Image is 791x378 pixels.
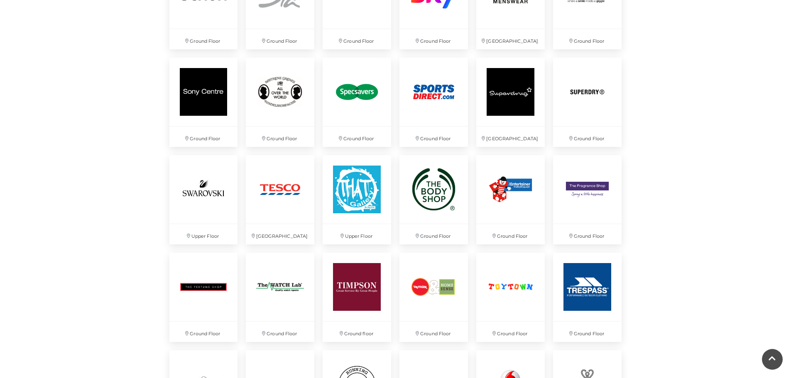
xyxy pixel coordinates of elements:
a: Ground Floor [549,249,626,346]
a: Ground Floor [395,151,472,249]
p: Ground Floor [553,224,622,244]
p: Ground Floor [323,127,391,147]
p: [GEOGRAPHIC_DATA] [246,224,314,244]
p: Ground Floor [169,127,238,147]
p: Ground floor [323,322,391,342]
a: Ground Floor [395,54,472,151]
a: Ground Floor [242,54,318,151]
a: Upper Floor [165,151,242,249]
p: Ground Floor [246,127,314,147]
p: Ground Floor [399,127,468,147]
p: Ground Floor [399,322,468,342]
p: Ground Floor [246,322,314,342]
p: Ground Floor [323,29,391,49]
a: Ground Floor [549,151,626,249]
a: Ground Floor [472,151,549,249]
p: Ground Floor [476,224,545,244]
a: Ground Floor [395,249,472,346]
a: Ground floor [318,249,395,346]
p: Ground Floor [476,322,545,342]
a: Ground Floor [472,249,549,346]
a: That Gallery at Festival Place Upper Floor [318,151,395,249]
p: Ground Floor [169,322,238,342]
p: [GEOGRAPHIC_DATA] [476,29,545,49]
p: Upper Floor [169,224,238,244]
p: Ground Floor [553,322,622,342]
p: [GEOGRAPHIC_DATA] [476,127,545,147]
a: The Watch Lab at Festival Place, Basingstoke. Ground Floor [242,249,318,346]
a: [GEOGRAPHIC_DATA] [472,54,549,151]
a: Ground Floor [165,54,242,151]
p: Ground Floor [399,29,468,49]
a: Ground Floor [165,249,242,346]
p: Ground Floor [246,29,314,49]
a: [GEOGRAPHIC_DATA] [242,151,318,249]
img: The Watch Lab at Festival Place, Basingstoke. [246,253,314,321]
p: Ground Floor [169,29,238,49]
p: Ground Floor [553,127,622,147]
img: That Gallery at Festival Place [323,155,391,224]
p: Upper Floor [323,224,391,244]
p: Ground Floor [399,224,468,244]
a: Ground Floor [549,54,626,151]
a: Ground Floor [318,54,395,151]
p: Ground Floor [553,29,622,49]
